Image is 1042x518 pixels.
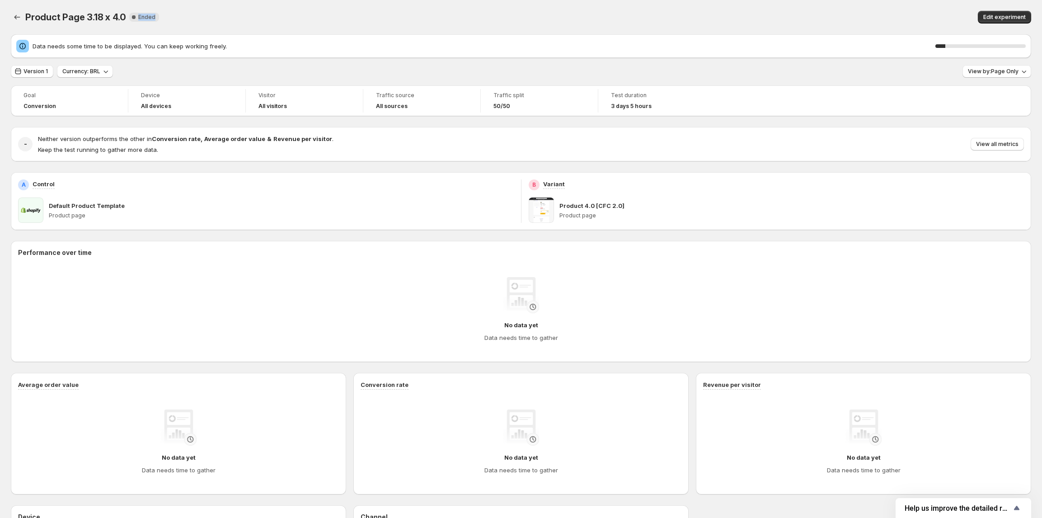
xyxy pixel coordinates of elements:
img: Default Product Template [18,198,43,223]
span: Product Page 3.18 x 4.0 [25,12,126,23]
h4: No data yet [847,453,881,462]
p: Product 4.0 [CFC 2.0] [559,201,624,210]
span: Edit experiment [983,14,1026,21]
span: Visitor [258,92,350,99]
a: GoalConversion [23,91,115,111]
h4: Data needs time to gather [142,466,216,475]
span: Goal [23,92,115,99]
img: No data yet [503,410,539,446]
button: Back [11,11,23,24]
h2: - [24,140,27,149]
span: Version 1 [23,68,48,75]
span: Keep the test running to gather more data. [38,146,158,153]
h4: All sources [376,103,408,110]
p: Default Product Template [49,201,125,210]
button: Show survey - Help us improve the detailed report for A/B campaigns [905,503,1022,513]
span: Help us improve the detailed report for A/B campaigns [905,504,1011,513]
h3: Average order value [18,380,79,389]
h4: Data needs time to gather [484,333,558,342]
strong: & [267,135,272,142]
img: No data yet [503,277,539,313]
h3: Conversion rate [361,380,408,389]
p: Variant [543,179,565,188]
span: 3 days 5 hours [611,103,652,110]
h2: B [532,181,536,188]
h4: No data yet [504,453,538,462]
h4: All visitors [258,103,287,110]
span: Traffic source [376,92,468,99]
span: Test duration [611,92,703,99]
a: Test duration3 days 5 hours [611,91,703,111]
span: View by: Page Only [968,68,1019,75]
span: Device [141,92,233,99]
strong: Average order value [204,135,265,142]
a: VisitorAll visitors [258,91,350,111]
span: 50/50 [493,103,510,110]
span: Currency: BRL [62,68,100,75]
span: View all metrics [976,141,1019,148]
p: Control [33,179,55,188]
span: Neither version outperforms the other in . [38,135,333,142]
p: Product page [559,212,1024,219]
a: Traffic split50/50 [493,91,585,111]
strong: Revenue per visitor [273,135,332,142]
img: Product 4.0 [CFC 2.0] [529,198,554,223]
strong: , [201,135,202,142]
a: Traffic sourceAll sources [376,91,468,111]
p: Product page [49,212,514,219]
button: Edit experiment [978,11,1031,24]
span: Ended [138,14,155,21]
h4: All devices [141,103,171,110]
h2: A [22,181,26,188]
h4: No data yet [504,320,538,330]
h4: Data needs time to gather [827,466,901,475]
button: Version 1 [11,65,53,78]
h2: Performance over time [18,248,1024,257]
img: No data yet [845,410,882,446]
img: No data yet [160,410,197,446]
button: View all metrics [971,138,1024,151]
a: DeviceAll devices [141,91,233,111]
h4: No data yet [162,453,196,462]
button: View by:Page Only [962,65,1031,78]
strong: Conversion rate [152,135,201,142]
button: Currency: BRL [57,65,113,78]
h3: Revenue per visitor [703,380,761,389]
span: Data needs some time to be displayed. You can keep working freely. [33,42,935,51]
span: Conversion [23,103,56,110]
h4: Data needs time to gather [484,466,558,475]
span: Traffic split [493,92,585,99]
